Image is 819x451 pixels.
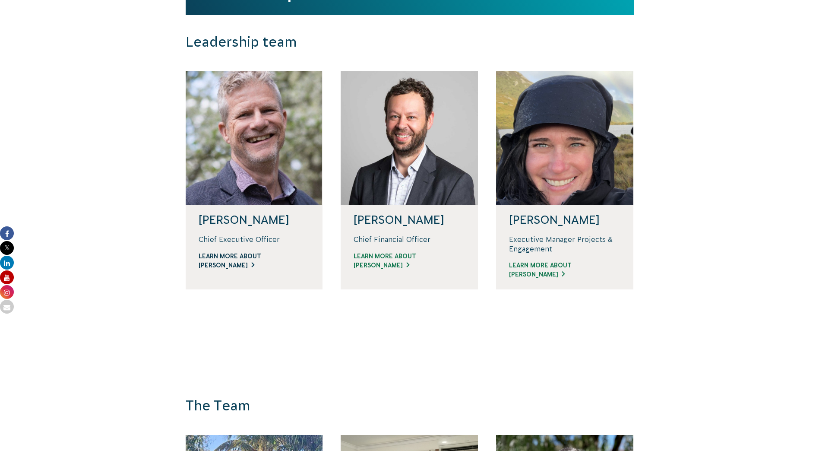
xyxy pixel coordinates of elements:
a: Learn more about [PERSON_NAME] [199,252,310,270]
p: Chief Executive Officer [199,235,310,244]
a: Learn more about [PERSON_NAME] [509,261,620,279]
h4: [PERSON_NAME] [354,214,465,226]
h4: [PERSON_NAME] [199,214,310,226]
a: Learn more about [PERSON_NAME] [354,252,465,270]
h3: Leadership team [186,34,517,51]
p: Executive Manager Projects & Engagement [509,235,620,254]
h3: The Team [186,397,517,414]
h4: [PERSON_NAME] [509,214,620,226]
p: Chief Financial Officer [354,235,465,244]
